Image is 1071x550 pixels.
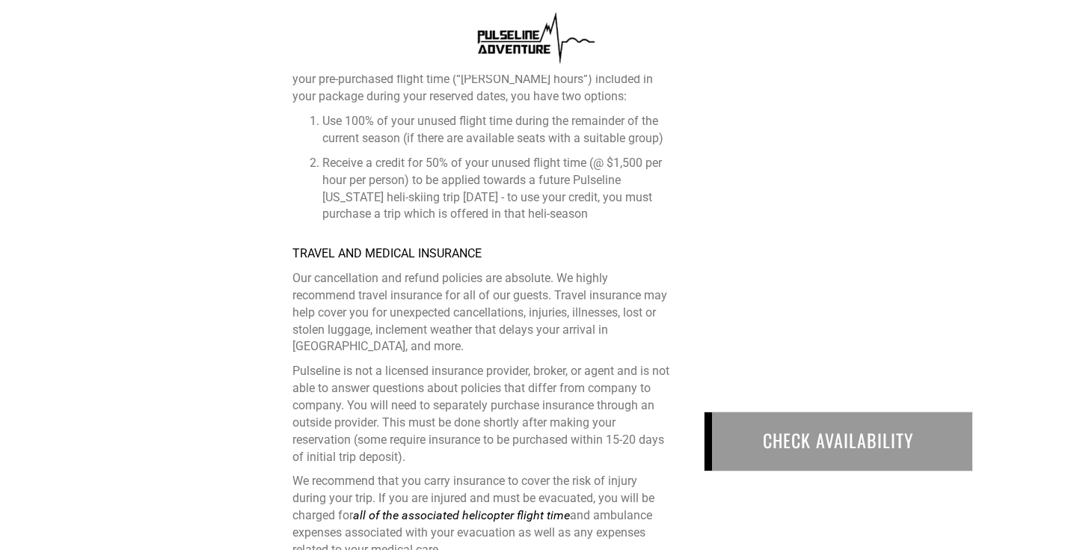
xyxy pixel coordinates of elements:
[322,155,670,223] p: Receive a credit for 50% of your unused flight time (@ $1,500 per hour per person) to be applied ...
[292,270,670,355] p: Our cancellation and refund policies are absolute. We highly recommend travel insurance for all o...
[322,113,670,147] p: Use 100% of your unused flight time during the remainder of the current season (if there are avai...
[292,246,482,260] strong: TRAVEL AND MEDICAL INSURANCE
[353,508,570,522] em: all of the associated helicopter flight time
[292,363,670,465] p: Pulseline is not a licensed insurance provider, broker, or agent and is not able to answer questi...
[471,7,601,67] img: 1638909355.png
